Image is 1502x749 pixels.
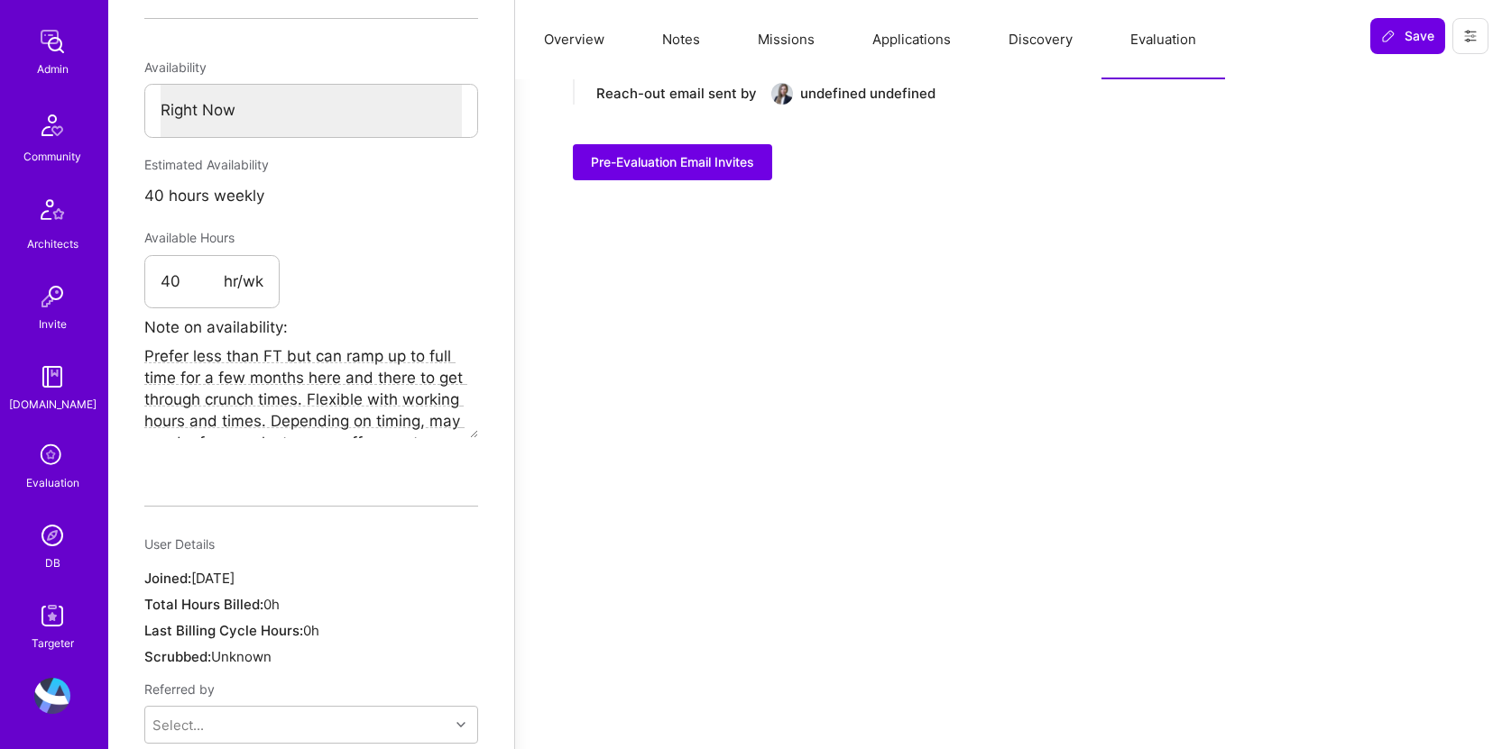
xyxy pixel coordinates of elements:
[34,598,70,634] img: Skill Targeter
[573,144,772,180] button: Pre-Evaluation Email Invites
[161,256,224,308] input: XX
[45,553,60,572] div: DB
[144,149,478,181] div: Estimated Availability
[31,191,74,234] img: Architects
[23,147,81,166] div: Community
[144,528,478,561] div: User Details
[144,313,288,343] label: Note on availability:
[9,395,97,414] div: [DOMAIN_NAME]
[596,85,757,103] div: Reach-out email sent by
[263,596,280,613] span: 0h
[144,181,478,211] div: 40 hours weekly
[30,678,75,714] a: User Avatar
[152,716,204,735] div: Select...
[144,673,478,706] div: Referred by
[37,59,69,78] div: Admin
[34,359,70,395] img: guide book
[34,678,70,714] img: User Avatar
[800,85,935,103] div: undefined undefined
[1370,18,1445,54] button: Save
[591,153,754,171] span: Pre-Evaluation Email Invites
[1381,27,1434,45] span: Save
[144,648,211,665] span: Scrubbed:
[27,234,78,253] div: Architects
[35,439,69,473] i: icon SelectionTeam
[456,720,465,729] i: icon Chevron
[34,517,70,553] img: Admin Search
[211,648,272,665] span: Unknown
[303,622,319,639] span: 0h
[144,346,478,438] textarea: Prefer less than FT but can ramp up to full time for a few months here and there to get through c...
[26,473,79,492] div: Evaluation
[144,570,191,587] span: Joined:
[34,23,70,59] img: admin teamwork
[191,570,235,587] span: [DATE]
[144,596,263,613] span: Total Hours Billed:
[144,222,280,254] div: Available Hours
[31,104,74,147] img: Community
[144,51,478,84] div: Availability
[39,315,67,333] div: Invite
[34,279,70,315] img: Invite
[32,634,74,653] div: Targeter
[771,83,793,105] img: User Avatar
[224,271,263,293] span: hr/wk
[144,622,303,639] span: Last Billing Cycle Hours:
